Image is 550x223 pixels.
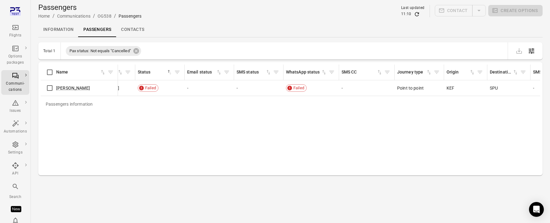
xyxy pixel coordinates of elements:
[490,85,498,91] span: SPU
[116,22,149,37] a: Contacts
[38,14,50,19] a: Home
[66,48,135,54] span: Pax status: Not equals "Cancelled"
[4,108,27,114] div: Issues
[66,46,141,56] div: Pax status: Not equals "Cancelled"
[38,22,78,37] a: Information
[4,53,27,66] div: Options packages
[490,69,519,76] span: Destination
[4,149,27,156] div: Settings
[488,5,543,17] span: Please make a selection to create an option package
[342,85,392,91] div: -
[291,85,306,91] span: Failed
[435,5,486,17] span: Please make a selection to create communications
[38,22,543,37] div: Local navigation
[4,128,27,135] div: Automations
[56,69,106,76] div: Sort by name in ascending order
[57,13,90,19] div: Communications
[78,22,116,37] a: Passengers
[1,118,29,137] a: Automations
[342,69,383,76] span: SMS CC
[447,69,475,76] span: Origin
[237,85,281,91] div: -
[271,68,281,77] button: Filter by SMS status
[414,11,420,17] button: Refresh data
[56,86,90,90] a: [PERSON_NAME]
[4,194,27,200] div: Search
[397,85,424,91] span: Point to point
[138,85,158,90] span: AirAsiaGupshup request failed with http status code Unauthorized. Reason: 'Token not found or rev...
[237,69,271,76] span: SMS status
[187,69,222,76] span: Email status
[106,68,115,77] button: Filter by name
[173,68,182,77] button: Filter by status
[447,69,475,76] div: Sort by origin in ascending order
[519,68,528,77] button: Filter by destination
[475,68,485,77] button: Filter by origin
[123,68,132,77] button: Filter by phone
[11,206,21,212] div: Tooltip anchor
[119,13,142,19] div: Passengers
[187,69,216,76] div: Email status
[397,69,432,76] span: Journey type
[1,22,29,40] a: Flights
[1,43,29,68] a: Options packages
[41,96,98,112] div: Passengers information
[1,139,29,158] a: Settings
[397,69,426,76] div: Journey type
[525,45,538,57] button: Open table configuration
[98,14,111,19] a: OG538
[401,11,411,17] div: 11:10
[286,69,327,76] div: Sort by WhatsApp status in ascending order
[52,12,55,20] li: /
[138,69,173,76] span: Status
[187,85,232,91] div: -
[1,160,29,179] a: API
[237,69,271,76] div: Sort by SMS status in ascending order
[38,12,141,20] nav: Breadcrumbs
[432,68,441,77] button: Filter by Journey type
[1,70,29,95] a: Communi-cations
[490,69,512,76] div: Destination
[327,68,336,77] button: Filter by WhatsApp status
[513,48,525,53] span: Please make a selection to export
[286,85,307,90] span: AirAsiaGupshup request failed with http status code Unauthorized. Reason: 'Token not found or rev...
[286,69,321,76] div: WhatsApp status
[447,69,469,76] div: Origin
[138,69,166,76] div: Status
[383,68,392,77] button: Filter by SMS CC
[56,69,106,76] span: Name
[1,181,29,202] button: Search
[490,69,519,76] div: Sort by destination in ascending order
[114,12,116,20] li: /
[435,5,486,16] div: Split button
[4,170,27,177] div: API
[286,69,327,76] span: WhatsApp status
[38,2,141,12] h1: Passengers
[93,12,95,20] li: /
[342,69,376,76] div: SMS CC
[1,97,29,116] a: Issues
[222,68,231,77] button: Filter by email status
[397,69,432,76] div: Sort by Journey type in ascending order
[138,69,173,76] div: Sort by status in descending order
[43,49,56,53] div: Total 1
[342,69,383,76] div: Sort by SMS CC in ascending order
[56,69,100,76] div: Name
[4,32,27,39] div: Flights
[529,202,544,217] div: Open Intercom Messenger
[237,69,265,76] div: SMS status
[187,69,222,76] div: Sort by email status in ascending order
[4,81,27,93] div: Communi-cations
[143,85,158,91] span: Failed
